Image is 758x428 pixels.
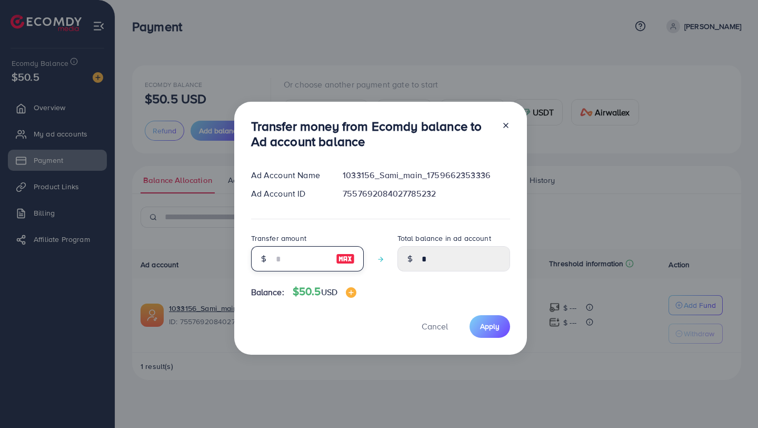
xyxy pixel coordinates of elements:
label: Total balance in ad account [397,233,491,244]
span: USD [321,286,337,298]
div: Ad Account ID [243,188,335,200]
img: image [336,252,355,265]
div: 7557692084027785232 [334,188,518,200]
iframe: Chat [713,381,750,420]
span: Balance: [251,286,284,298]
button: Apply [470,315,510,338]
label: Transfer amount [251,233,306,244]
span: Cancel [422,320,448,332]
h4: $50.5 [293,285,356,298]
button: Cancel [408,315,461,338]
img: image [346,287,356,298]
div: 1033156_Sami_main_1759662353336 [334,169,518,181]
h3: Transfer money from Ecomdy balance to Ad account balance [251,119,493,149]
span: Apply [480,321,500,332]
div: Ad Account Name [243,169,335,181]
